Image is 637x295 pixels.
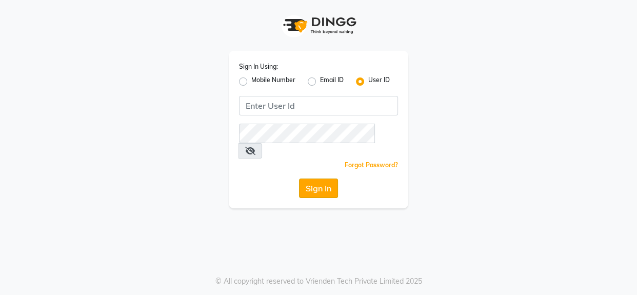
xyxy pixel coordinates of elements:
[345,161,398,169] a: Forgot Password?
[251,75,295,88] label: Mobile Number
[299,179,338,198] button: Sign In
[320,75,344,88] label: Email ID
[368,75,390,88] label: User ID
[239,124,375,143] input: Username
[239,62,278,71] label: Sign In Using:
[277,10,360,41] img: logo1.svg
[239,96,398,115] input: Username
